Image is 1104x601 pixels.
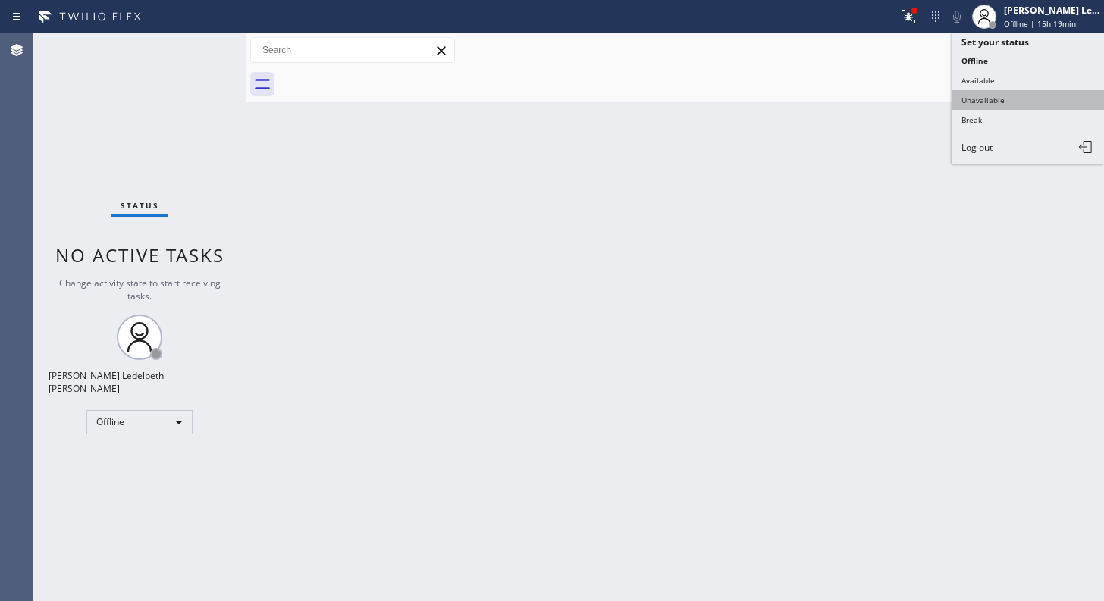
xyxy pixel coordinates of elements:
div: [PERSON_NAME] Ledelbeth [PERSON_NAME] [1004,4,1099,17]
button: Mute [946,6,968,27]
span: Offline | 15h 19min [1004,18,1076,29]
div: [PERSON_NAME] Ledelbeth [PERSON_NAME] [49,369,231,395]
input: Search [251,38,454,62]
span: Status [121,200,159,211]
span: Change activity state to start receiving tasks. [59,277,221,302]
span: No active tasks [55,243,224,268]
div: Offline [86,410,193,434]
